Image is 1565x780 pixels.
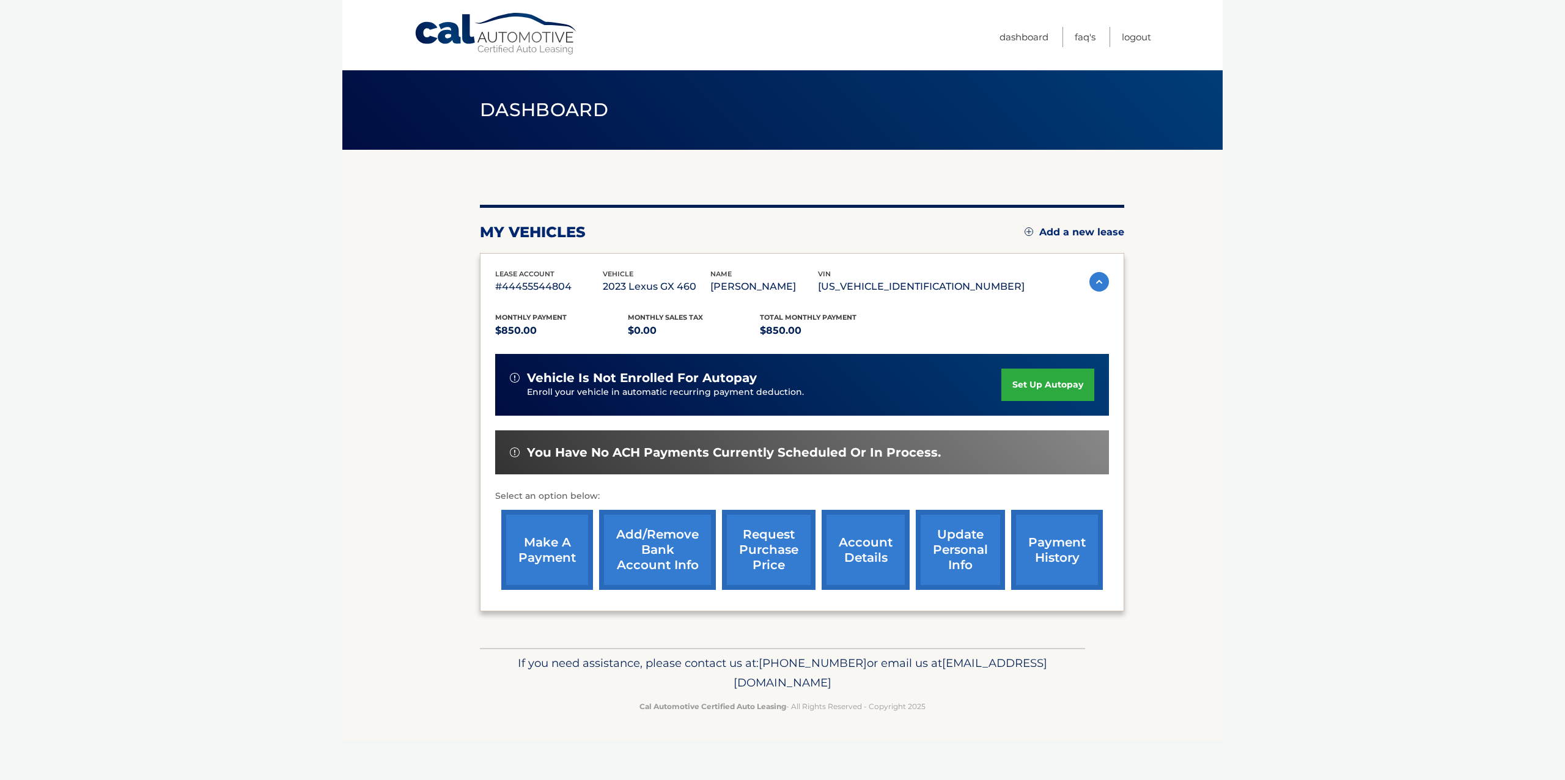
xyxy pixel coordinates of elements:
[495,270,554,278] span: lease account
[916,510,1005,590] a: update personal info
[480,223,586,241] h2: my vehicles
[495,322,628,339] p: $850.00
[759,656,867,670] span: [PHONE_NUMBER]
[527,386,1001,399] p: Enroll your vehicle in automatic recurring payment deduction.
[710,278,818,295] p: [PERSON_NAME]
[510,447,520,457] img: alert-white.svg
[495,313,567,322] span: Monthly Payment
[414,12,579,56] a: Cal Automotive
[1089,272,1109,292] img: accordion-active.svg
[488,700,1077,713] p: - All Rights Reserved - Copyright 2025
[734,656,1047,690] span: [EMAIL_ADDRESS][DOMAIN_NAME]
[599,510,716,590] a: Add/Remove bank account info
[628,322,760,339] p: $0.00
[1011,510,1103,590] a: payment history
[501,510,593,590] a: make a payment
[1001,369,1094,401] a: set up autopay
[527,445,941,460] span: You have no ACH payments currently scheduled or in process.
[760,322,893,339] p: $850.00
[722,510,816,590] a: request purchase price
[480,98,608,121] span: Dashboard
[628,313,703,322] span: Monthly sales Tax
[1025,227,1033,236] img: add.svg
[510,373,520,383] img: alert-white.svg
[818,270,831,278] span: vin
[603,278,710,295] p: 2023 Lexus GX 460
[710,270,732,278] span: name
[495,489,1109,504] p: Select an option below:
[1000,27,1048,47] a: Dashboard
[488,653,1077,693] p: If you need assistance, please contact us at: or email us at
[1122,27,1151,47] a: Logout
[603,270,633,278] span: vehicle
[1075,27,1095,47] a: FAQ's
[818,278,1025,295] p: [US_VEHICLE_IDENTIFICATION_NUMBER]
[639,702,786,711] strong: Cal Automotive Certified Auto Leasing
[1025,226,1124,238] a: Add a new lease
[822,510,910,590] a: account details
[495,278,603,295] p: #44455544804
[760,313,856,322] span: Total Monthly Payment
[527,370,757,386] span: vehicle is not enrolled for autopay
